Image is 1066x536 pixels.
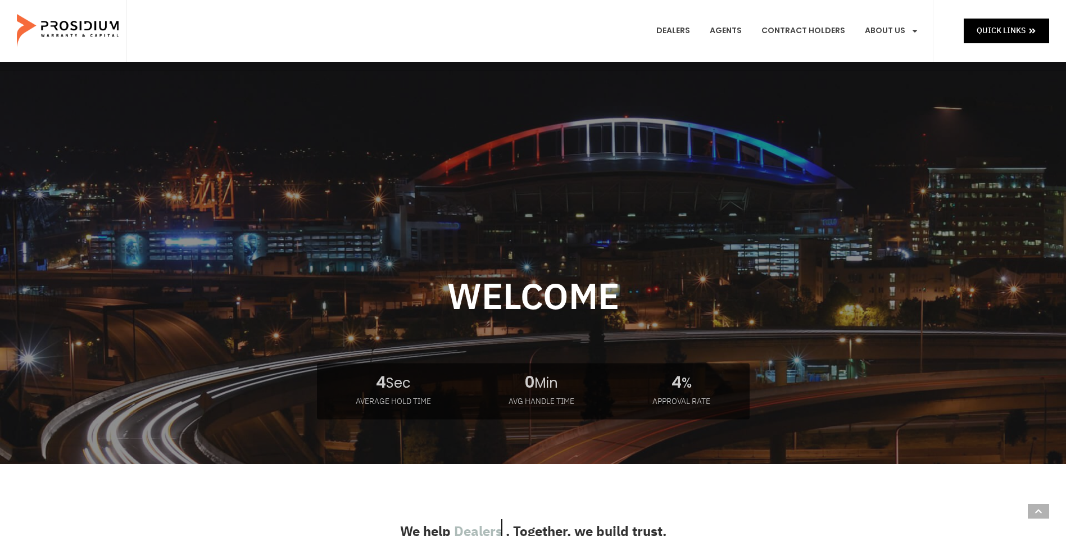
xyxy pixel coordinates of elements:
span: Quick Links [977,24,1026,38]
a: Dealers [648,10,698,52]
nav: Menu [648,10,927,52]
a: Agents [701,10,750,52]
a: About Us [856,10,927,52]
a: Quick Links [964,19,1049,43]
a: Contract Holders [753,10,854,52]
